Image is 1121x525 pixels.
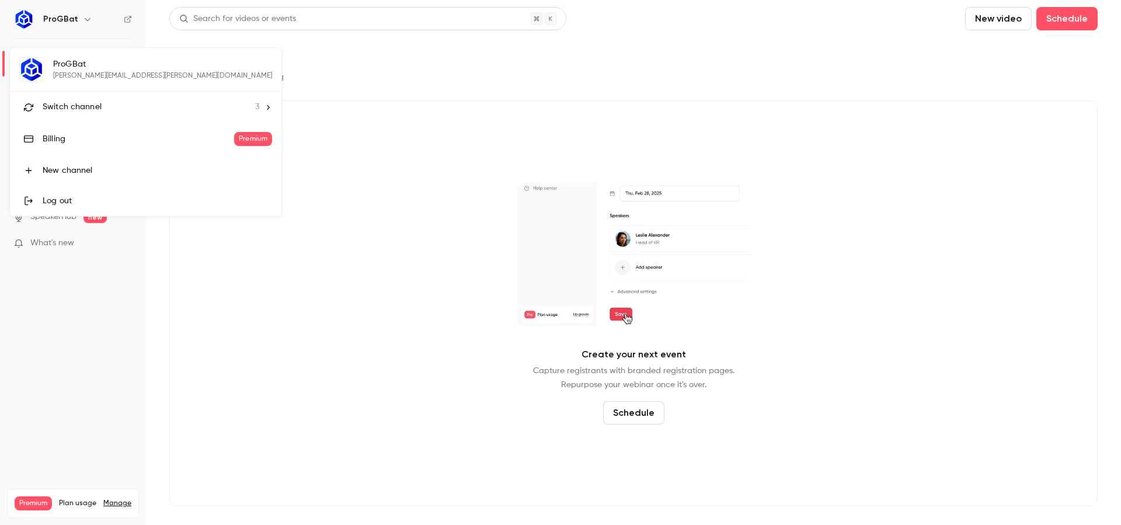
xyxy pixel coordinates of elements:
[43,195,272,207] div: Log out
[43,101,102,113] span: Switch channel
[255,101,259,113] span: 3
[234,132,272,146] span: Premium
[43,165,272,176] div: New channel
[43,133,234,145] div: Billing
